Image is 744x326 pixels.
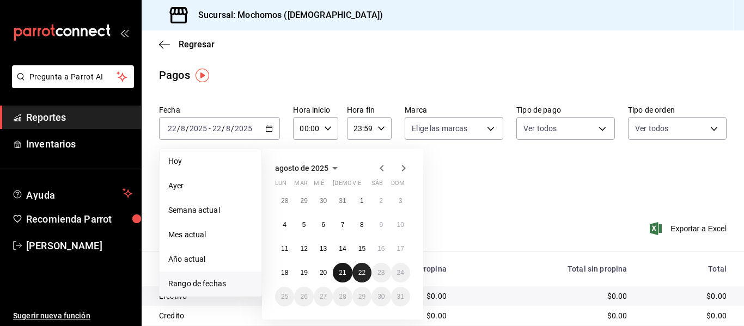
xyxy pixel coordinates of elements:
abbr: 7 de agosto de 2025 [341,221,345,229]
abbr: 28 de agosto de 2025 [339,293,346,300]
h3: Sucursal: Mochomos ([DEMOGRAPHIC_DATA]) [190,9,383,22]
abbr: 30 de julio de 2025 [320,197,327,205]
abbr: 19 de agosto de 2025 [300,269,307,276]
button: 5 de agosto de 2025 [294,215,313,235]
button: 25 de agosto de 2025 [275,287,294,306]
button: 31 de julio de 2025 [333,191,352,211]
abbr: martes [294,180,307,191]
button: 22 de agosto de 2025 [352,263,371,282]
button: 27 de agosto de 2025 [314,287,333,306]
input: ---- [189,124,208,133]
label: Marca [405,106,503,114]
label: Hora fin [347,106,392,114]
button: open_drawer_menu [120,28,129,37]
label: Tipo de orden [628,106,727,114]
button: 23 de agosto de 2025 [371,263,391,282]
a: Pregunta a Parrot AI [8,79,134,90]
label: Hora inicio [293,106,338,114]
abbr: 25 de agosto de 2025 [281,293,288,300]
button: Exportar a Excel [652,222,727,235]
abbr: 4 de agosto de 2025 [283,221,286,229]
span: Mes actual [168,229,253,241]
div: Total [644,265,727,273]
button: 16 de agosto de 2025 [371,239,391,259]
span: Reportes [26,110,132,125]
span: Regresar [179,39,215,50]
abbr: lunes [275,180,286,191]
abbr: miércoles [314,180,324,191]
button: 30 de agosto de 2025 [371,287,391,306]
button: 28 de agosto de 2025 [333,287,352,306]
button: 17 de agosto de 2025 [391,239,410,259]
input: -- [225,124,231,133]
button: 14 de agosto de 2025 [333,239,352,259]
abbr: 22 de agosto de 2025 [358,269,365,276]
abbr: 3 de agosto de 2025 [399,197,403,205]
button: 18 de agosto de 2025 [275,263,294,282]
button: Pregunta a Parrot AI [12,65,134,88]
abbr: 6 de agosto de 2025 [321,221,325,229]
div: $0.00 [464,291,627,302]
abbr: 31 de agosto de 2025 [397,293,404,300]
abbr: 20 de agosto de 2025 [320,269,327,276]
abbr: 11 de agosto de 2025 [281,245,288,253]
button: 24 de agosto de 2025 [391,263,410,282]
span: Ver todos [635,123,668,134]
abbr: 17 de agosto de 2025 [397,245,404,253]
abbr: 1 de agosto de 2025 [360,197,364,205]
abbr: 10 de agosto de 2025 [397,221,404,229]
abbr: 9 de agosto de 2025 [379,221,383,229]
img: Tooltip marker [196,69,209,82]
abbr: viernes [352,180,361,191]
button: 1 de agosto de 2025 [352,191,371,211]
div: Total sin propina [464,265,627,273]
span: / [231,124,234,133]
span: Hoy [168,156,253,167]
abbr: 16 de agosto de 2025 [377,245,385,253]
button: 15 de agosto de 2025 [352,239,371,259]
span: / [222,124,225,133]
button: 20 de agosto de 2025 [314,263,333,282]
span: Ayer [168,180,253,192]
span: Año actual [168,254,253,265]
button: 26 de agosto de 2025 [294,287,313,306]
span: Inventarios [26,137,132,151]
div: Pagos [159,67,190,83]
div: $0.00 [644,310,727,321]
button: 9 de agosto de 2025 [371,215,391,235]
abbr: jueves [333,180,397,191]
abbr: 5 de agosto de 2025 [302,221,306,229]
abbr: 28 de julio de 2025 [281,197,288,205]
button: 31 de agosto de 2025 [391,287,410,306]
button: 12 de agosto de 2025 [294,239,313,259]
abbr: 18 de agosto de 2025 [281,269,288,276]
input: -- [180,124,186,133]
span: [PERSON_NAME] [26,238,132,253]
div: $0.00 [464,310,627,321]
abbr: 13 de agosto de 2025 [320,245,327,253]
abbr: 31 de julio de 2025 [339,197,346,205]
span: Pregunta a Parrot AI [29,71,117,83]
button: 13 de agosto de 2025 [314,239,333,259]
button: 30 de julio de 2025 [314,191,333,211]
button: 19 de agosto de 2025 [294,263,313,282]
abbr: 14 de agosto de 2025 [339,245,346,253]
button: 8 de agosto de 2025 [352,215,371,235]
label: Fecha [159,106,280,114]
input: -- [167,124,177,133]
button: 29 de agosto de 2025 [352,287,371,306]
button: 7 de agosto de 2025 [333,215,352,235]
abbr: 26 de agosto de 2025 [300,293,307,300]
button: 29 de julio de 2025 [294,191,313,211]
abbr: 2 de agosto de 2025 [379,197,383,205]
abbr: 23 de agosto de 2025 [377,269,385,276]
button: 11 de agosto de 2025 [275,239,294,259]
div: $0.00 [644,291,727,302]
button: 28 de julio de 2025 [275,191,294,211]
span: Recomienda Parrot [26,212,132,226]
abbr: 30 de agosto de 2025 [377,293,385,300]
label: Tipo de pago [516,106,615,114]
button: 4 de agosto de 2025 [275,215,294,235]
span: Semana actual [168,205,253,216]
